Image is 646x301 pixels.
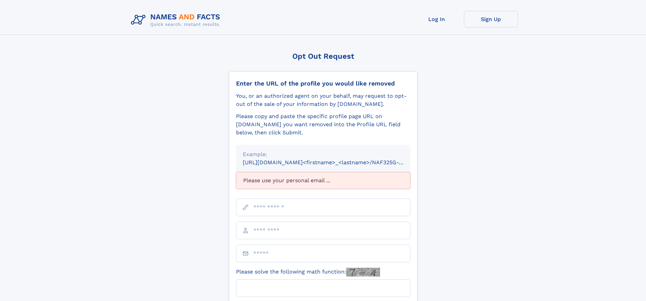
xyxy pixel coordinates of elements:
a: Log In [410,11,464,27]
img: Logo Names and Facts [128,11,226,29]
div: Please copy and paste the specific profile page URL on [DOMAIN_NAME] you want removed into the Pr... [236,112,410,137]
div: You, or an authorized agent on your behalf, may request to opt-out of the sale of your informatio... [236,92,410,108]
div: Example: [243,150,404,158]
label: Please solve the following math function: [236,268,380,277]
div: Opt Out Request [229,52,417,60]
a: Sign Up [464,11,518,27]
div: Please use your personal email ... [236,172,410,189]
div: Enter the URL of the profile you would like removed [236,80,410,87]
small: [URL][DOMAIN_NAME]<firstname>_<lastname>/NAF325G-xxxxxxxx [243,159,423,166]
